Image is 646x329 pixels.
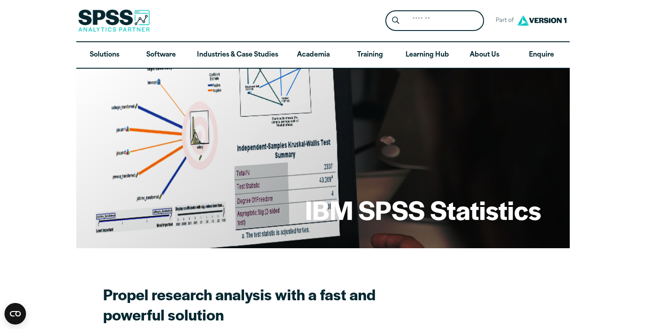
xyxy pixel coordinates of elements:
h2: Propel research analysis with a fast and powerful solution [103,284,402,325]
a: Learning Hub [398,42,456,68]
svg: Search magnifying glass icon [392,17,399,24]
a: Solutions [76,42,133,68]
span: Part of [491,14,515,27]
a: Academia [285,42,342,68]
nav: Desktop version of site main menu [76,42,570,68]
a: About Us [456,42,513,68]
h1: IBM SPSS Statistics [305,192,541,227]
a: Training [342,42,398,68]
button: Open CMP widget [4,303,26,325]
img: Version1 Logo [515,12,569,29]
a: Enquire [513,42,570,68]
a: Software [133,42,189,68]
a: Industries & Case Studies [190,42,285,68]
img: SPSS Analytics Partner [78,9,150,32]
button: Search magnifying glass icon [388,13,404,29]
form: Site Header Search Form [385,10,484,31]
